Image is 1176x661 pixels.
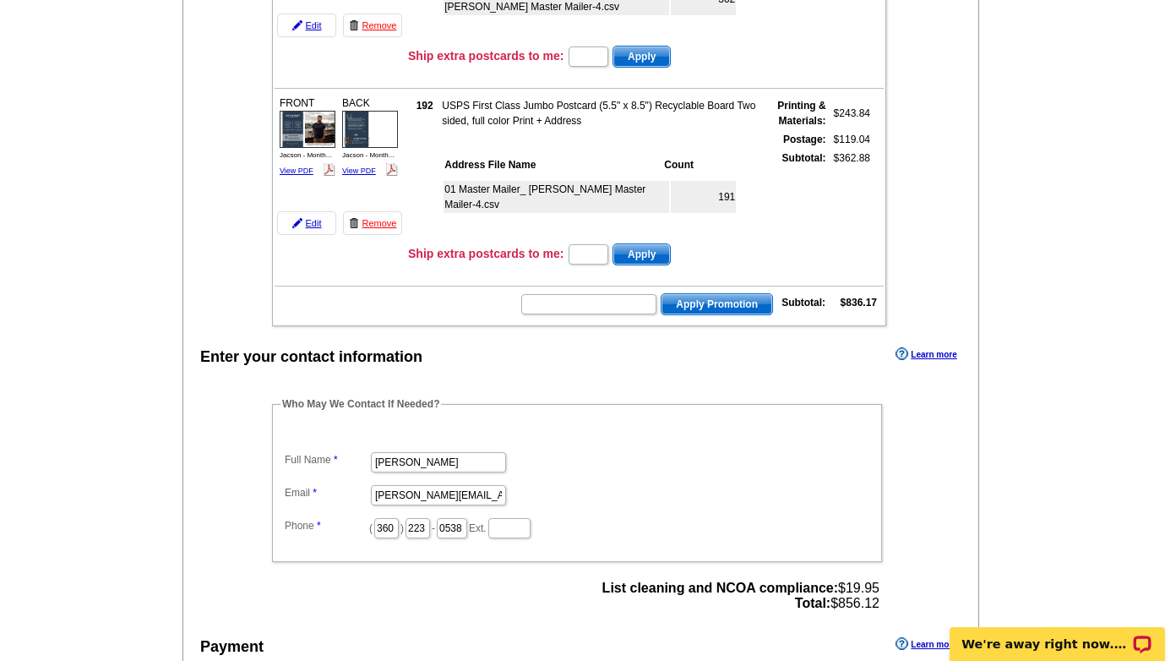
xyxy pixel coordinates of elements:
[292,218,302,228] img: pencil-icon.gif
[343,211,402,235] a: Remove
[829,97,871,129] td: $243.84
[613,244,670,265] span: Apply
[323,163,335,176] img: pdf_logo.png
[340,93,400,180] div: BACK
[342,167,376,175] a: View PDF
[280,396,441,412] legend: Who May We Contact If Needed?
[444,156,661,173] th: Address File Name
[781,297,825,309] strong: Subtotal:
[200,636,264,658] div: Payment
[200,346,422,369] div: Enter your contact information
[444,181,669,213] td: 01 Master Mailer_ [PERSON_NAME] Master Mailer-4.csv
[671,181,736,213] td: 191
[285,485,369,500] label: Email
[661,294,772,314] span: Apply Promotion
[408,48,563,63] h3: Ship extra postcards to me:
[602,581,879,611] span: $19.95 $856.12
[661,293,773,315] button: Apply Promotion
[613,46,670,67] span: Apply
[349,218,359,228] img: trashcan-icon.gif
[277,93,338,180] div: FRONT
[829,150,871,238] td: $362.88
[285,518,369,533] label: Phone
[343,14,402,37] a: Remove
[416,100,433,112] strong: 192
[285,452,369,467] label: Full Name
[385,163,398,176] img: pdf_logo.png
[342,151,394,159] span: Jacson - Month...
[602,581,838,595] strong: List cleaning and NCOA compliance:
[777,100,825,127] strong: Printing & Materials:
[277,211,336,235] a: Edit
[277,14,336,37] a: Edit
[280,167,313,175] a: View PDF
[663,156,736,173] th: Count
[939,608,1176,661] iframe: LiveChat chat widget
[841,297,877,309] strong: $836.17
[280,151,331,159] span: Jacson - Month...
[783,134,826,145] strong: Postage:
[829,131,871,148] td: $119.04
[612,46,671,68] button: Apply
[408,246,563,261] h3: Ship extra postcards to me:
[795,596,830,610] strong: Total:
[441,97,759,129] td: USPS First Class Jumbo Postcard (5.5" x 8.5") Recyclable Board Two sided, full color Print + Address
[782,152,826,164] strong: Subtotal:
[896,347,956,361] a: Learn more
[280,514,874,540] dd: ( ) - Ext.
[349,20,359,30] img: trashcan-icon.gif
[612,243,671,265] button: Apply
[896,637,956,651] a: Learn more
[342,111,398,147] img: small-thumb.jpg
[292,20,302,30] img: pencil-icon.gif
[280,111,335,147] img: small-thumb.jpg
